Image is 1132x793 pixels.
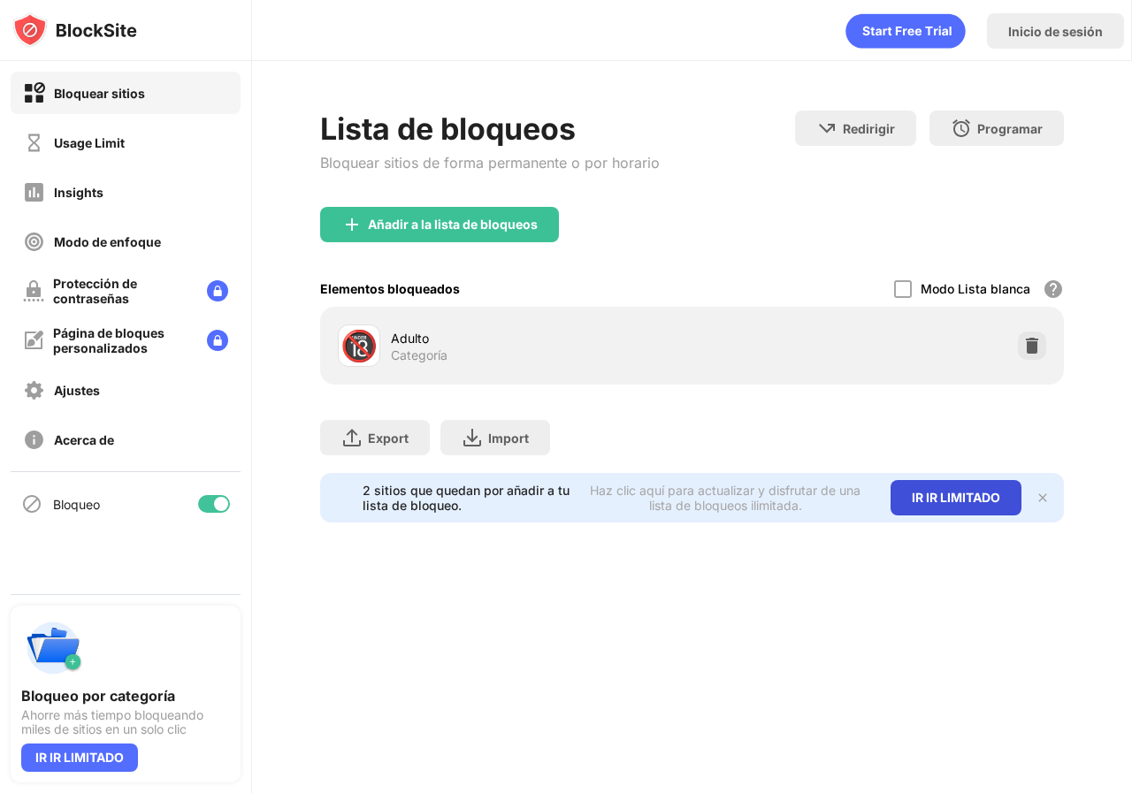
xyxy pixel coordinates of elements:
div: 2 sitios que quedan por añadir a tu lista de bloqueo. [363,483,571,513]
div: Acerca de [54,432,114,447]
div: Bloqueo [53,497,100,512]
div: Añadir a la lista de bloqueos [368,217,538,232]
div: Bloquear sitios de forma permanente o por horario [320,154,660,172]
img: push-categories.svg [21,616,85,680]
div: 🔞 [340,328,378,364]
img: settings-off.svg [23,379,45,401]
div: IR IR LIMITADO [891,480,1021,515]
div: Export [368,431,409,446]
div: Categoría [391,347,447,363]
div: Modo de enfoque [54,234,161,249]
img: time-usage-off.svg [23,132,45,154]
div: Protección de contraseñas [53,276,193,306]
div: Haz clic aquí para actualizar y disfrutar de una lista de bloqueos ilimitada. [582,483,870,513]
div: Import [488,431,529,446]
div: Elementos bloqueados [320,281,460,296]
div: animation [845,13,966,49]
div: Ahorre más tiempo bloqueando miles de sitios en un solo clic [21,708,230,736]
div: Lista de bloqueos [320,111,660,147]
img: logo-blocksite.svg [12,12,137,48]
img: password-protection-off.svg [23,280,44,301]
img: focus-off.svg [23,231,45,253]
div: Programar [977,121,1043,136]
div: Inicio de sesión [1008,24,1103,39]
img: block-on.svg [23,82,45,104]
div: Insights [54,185,103,200]
div: IR IR LIMITADO [21,743,138,772]
img: blocking-icon.svg [21,493,42,515]
img: customize-block-page-off.svg [23,330,44,351]
div: Modo Lista blanca [921,281,1030,296]
div: Ajustes [54,383,100,398]
div: Página de bloques personalizados [53,325,193,355]
div: Bloquear sitios [54,86,145,101]
div: Adulto [391,329,692,347]
div: Redirigir [843,121,895,136]
img: insights-off.svg [23,181,45,203]
div: Usage Limit [54,135,125,150]
div: Bloqueo por categoría [21,687,230,705]
img: about-off.svg [23,429,45,451]
img: x-button.svg [1036,491,1050,505]
img: lock-menu.svg [207,330,228,351]
img: lock-menu.svg [207,280,228,301]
